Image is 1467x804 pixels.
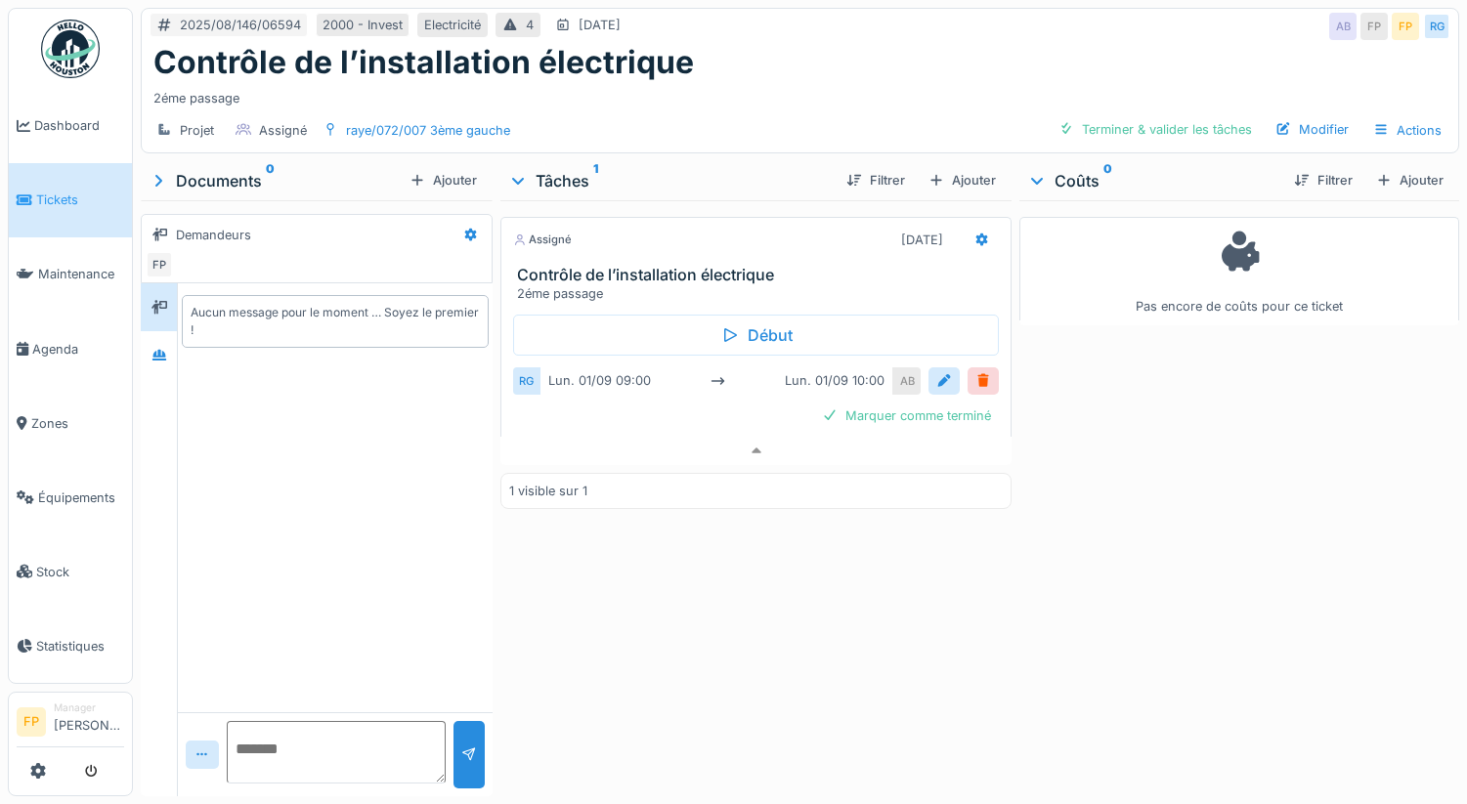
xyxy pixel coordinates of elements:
div: FP [146,251,173,278]
div: raye/072/007 3ème gauche [346,121,510,140]
div: Projet [180,121,214,140]
div: Documents [149,169,402,192]
div: Marquer comme terminé [814,402,999,429]
div: AB [893,367,921,394]
span: Statistiques [36,637,124,656]
div: 2025/08/146/06594 [180,16,301,34]
div: [DATE] [579,16,621,34]
a: Dashboard [9,89,132,163]
div: 1 visible sur 1 [509,482,587,500]
div: Assigné [513,232,572,248]
div: Filtrer [839,167,913,193]
div: Actions [1364,116,1450,145]
h3: Contrôle de l’installation électrique [517,266,1004,284]
div: Pas encore de coûts pour ce ticket [1032,226,1446,317]
span: Équipements [38,488,124,507]
h1: Contrôle de l’installation électrique [153,44,694,81]
div: Coûts [1027,169,1278,192]
li: FP [17,707,46,737]
div: 2000 - Invest [323,16,403,34]
div: [DATE] [901,231,943,249]
div: 2éme passage [153,81,1446,107]
div: Electricité [424,16,481,34]
div: AB [1329,13,1357,40]
a: Agenda [9,312,132,386]
a: Tickets [9,163,132,237]
div: Ajouter [1368,167,1451,193]
div: Tâches [508,169,832,192]
a: Stock [9,534,132,609]
div: RG [513,367,540,394]
sup: 1 [593,169,598,192]
div: lun. 01/09 09:00 lun. 01/09 10:00 [540,367,894,394]
div: Ajouter [402,167,485,193]
a: Maintenance [9,237,132,312]
div: Filtrer [1286,167,1360,193]
div: FP [1392,13,1419,40]
div: Terminer & valider les tâches [1051,116,1260,143]
div: Manager [54,700,124,715]
div: Aucun message pour le moment … Soyez le premier ! [191,304,479,339]
div: FP [1360,13,1388,40]
span: Maintenance [38,265,124,283]
div: Ajouter [921,167,1004,193]
a: FP Manager[PERSON_NAME] [17,700,124,747]
img: Badge_color-CXgf-gQk.svg [41,20,100,78]
sup: 0 [266,169,275,192]
span: Agenda [32,340,124,359]
li: [PERSON_NAME] [54,700,124,742]
div: Modifier [1268,116,1357,143]
span: Dashboard [34,116,124,135]
a: Équipements [9,460,132,534]
span: Zones [31,414,124,433]
a: Statistiques [9,609,132,683]
div: Assigné [259,121,307,140]
div: 4 [526,16,534,34]
div: Demandeurs [176,226,251,244]
a: Zones [9,386,132,460]
sup: 0 [1103,169,1112,192]
div: 2éme passage [517,284,1004,303]
span: Stock [36,563,124,581]
div: Début [513,315,1000,356]
span: Tickets [36,190,124,209]
div: RG [1423,13,1450,40]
